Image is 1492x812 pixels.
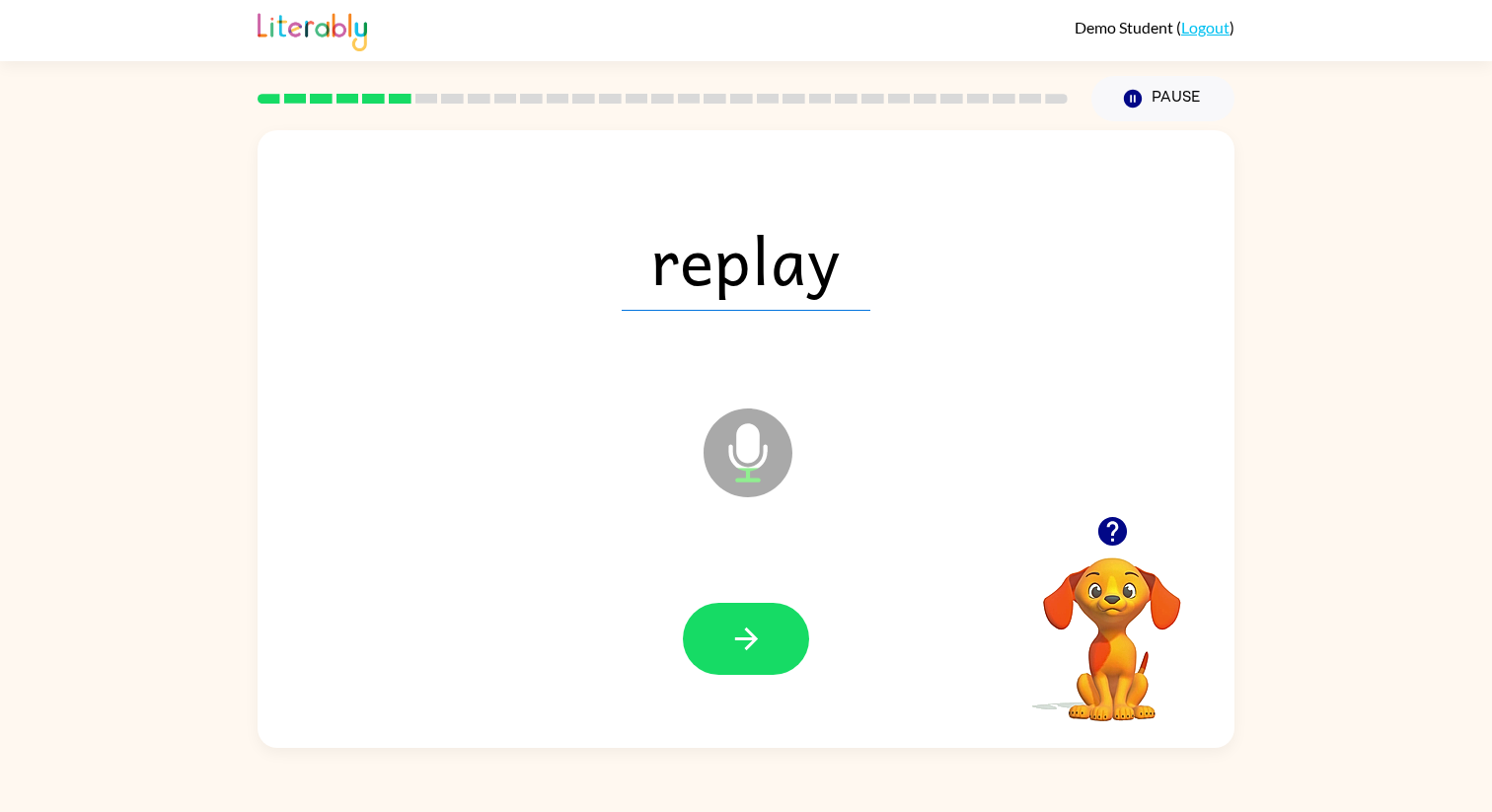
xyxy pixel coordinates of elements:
[1181,18,1230,37] a: Logout
[258,8,367,51] img: Literably
[1013,527,1211,724] video: Your browser must support playing .mp4 files to use Literably. Please try using another browser.
[622,208,870,311] span: replay
[1075,18,1234,37] div: ( )
[1075,18,1176,37] span: Demo Student
[1091,76,1234,121] button: Pause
